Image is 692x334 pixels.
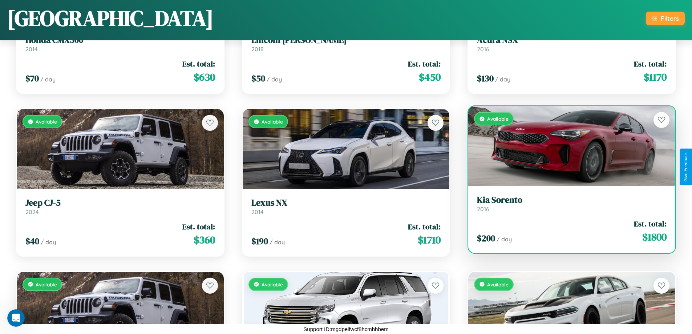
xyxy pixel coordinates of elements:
[25,35,215,53] a: Honda CMX3002014
[642,230,667,244] span: $ 1800
[477,205,489,213] span: 2016
[661,15,679,22] div: Filters
[251,35,441,53] a: Lincoln [PERSON_NAME]2018
[251,198,441,216] a: Lexus NX2014
[41,238,56,246] span: / day
[25,35,215,45] h3: Honda CMX300
[267,76,282,83] span: / day
[262,118,283,125] span: Available
[495,76,510,83] span: / day
[25,72,39,84] span: $ 70
[477,195,667,213] a: Kia Sorento2016
[418,233,441,247] span: $ 1710
[477,35,667,45] h3: Acura NSX
[25,198,215,208] h3: Jeep CJ-5
[303,324,388,334] p: Support ID: mgdpelfwcf8hcmhhbem
[251,208,264,216] span: 2014
[182,221,215,232] span: Est. total:
[477,232,495,244] span: $ 200
[25,235,39,247] span: $ 40
[644,70,667,84] span: $ 1170
[7,309,25,327] iframe: Intercom live chat
[25,198,215,216] a: Jeep CJ-52024
[497,236,512,243] span: / day
[251,198,441,208] h3: Lexus NX
[477,72,494,84] span: $ 130
[270,238,285,246] span: / day
[182,59,215,69] span: Est. total:
[194,233,215,247] span: $ 360
[477,45,489,53] span: 2016
[251,235,268,247] span: $ 190
[408,59,441,69] span: Est. total:
[487,116,509,122] span: Available
[408,221,441,232] span: Est. total:
[646,12,685,25] button: Filters
[487,281,509,287] span: Available
[251,35,441,45] h3: Lincoln [PERSON_NAME]
[40,76,56,83] span: / day
[262,281,283,287] span: Available
[251,45,264,53] span: 2018
[251,72,265,84] span: $ 50
[477,35,667,53] a: Acura NSX2016
[419,70,441,84] span: $ 450
[634,218,667,229] span: Est. total:
[25,208,39,216] span: 2024
[634,59,667,69] span: Est. total:
[7,3,214,33] h1: [GEOGRAPHIC_DATA]
[36,118,57,125] span: Available
[36,281,57,287] span: Available
[683,152,688,182] div: Give Feedback
[194,70,215,84] span: $ 630
[25,45,38,53] span: 2014
[477,195,667,205] h3: Kia Sorento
